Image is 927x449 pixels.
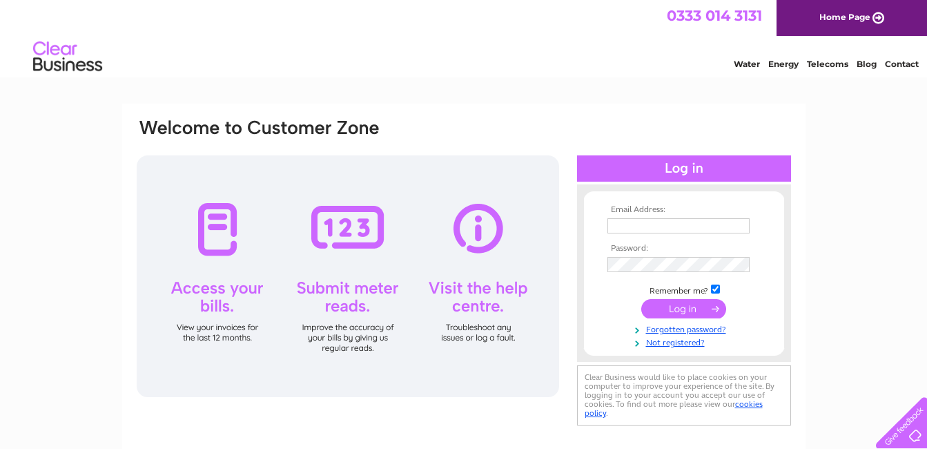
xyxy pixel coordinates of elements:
[734,59,760,69] a: Water
[585,399,763,418] a: cookies policy
[768,59,799,69] a: Energy
[807,59,848,69] a: Telecoms
[577,365,791,426] div: Clear Business would like to place cookies on your computer to improve your experience of the sit...
[604,283,764,296] td: Remember me?
[604,205,764,215] th: Email Address:
[667,7,762,24] a: 0333 014 3131
[32,36,103,78] img: logo.png
[604,244,764,254] th: Password:
[857,59,877,69] a: Blog
[607,322,764,335] a: Forgotten password?
[885,59,919,69] a: Contact
[138,8,790,67] div: Clear Business is a trading name of Verastar Limited (registered in [GEOGRAPHIC_DATA] No. 3667643...
[607,335,764,348] a: Not registered?
[641,299,726,318] input: Submit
